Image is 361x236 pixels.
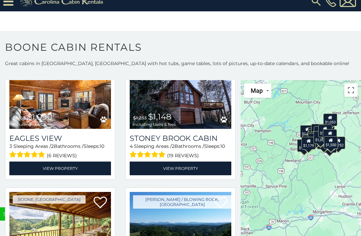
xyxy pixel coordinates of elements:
[323,113,337,126] div: $1,053
[9,61,111,129] img: Eagles View
[300,125,314,138] div: $1,693
[130,143,231,160] div: Sleeping Areas / Bathrooms / Sleeps:
[13,195,86,204] a: Boone, [GEOGRAPHIC_DATA]
[9,61,111,129] a: Eagles View $1,163 $1,090 including taxes & fees
[130,143,133,149] span: 4
[148,112,171,122] span: $1,148
[100,143,104,149] span: 10
[244,83,271,98] button: Change map style
[172,143,174,149] span: 2
[130,134,231,143] a: Stoney Brook Cabin
[251,87,263,94] span: Map
[133,122,176,127] span: including taxes & fees
[133,195,231,209] a: [PERSON_NAME] / Blowing Rock, [GEOGRAPHIC_DATA]
[331,136,345,149] div: $1,752
[47,151,77,160] span: (6 reviews)
[9,134,111,143] a: Eagles View
[167,151,199,160] span: (19 reviews)
[344,83,358,97] button: Toggle fullscreen view
[130,61,231,129] img: Stoney Brook Cabin
[130,162,231,175] a: View Property
[302,137,316,149] div: $1,179
[323,140,337,153] div: $2,138
[94,196,107,210] a: Add to favorites
[311,124,325,136] div: $1,595
[318,124,332,137] div: $1,148
[323,129,337,142] div: $1,418
[9,162,111,175] a: View Property
[9,143,111,160] div: Sleeping Areas / Bathrooms / Sleeps:
[220,143,225,149] span: 10
[13,115,26,121] span: $1,163
[130,61,231,129] a: Stoney Brook Cabin $1,233 $1,148 including taxes & fees
[13,122,55,127] span: including taxes & fees
[297,139,311,152] div: $1,289
[314,131,328,144] div: $1,090
[9,143,12,149] span: 3
[133,115,147,121] span: $1,233
[324,136,338,149] div: $1,550
[51,143,54,149] span: 2
[27,112,52,122] span: $1,090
